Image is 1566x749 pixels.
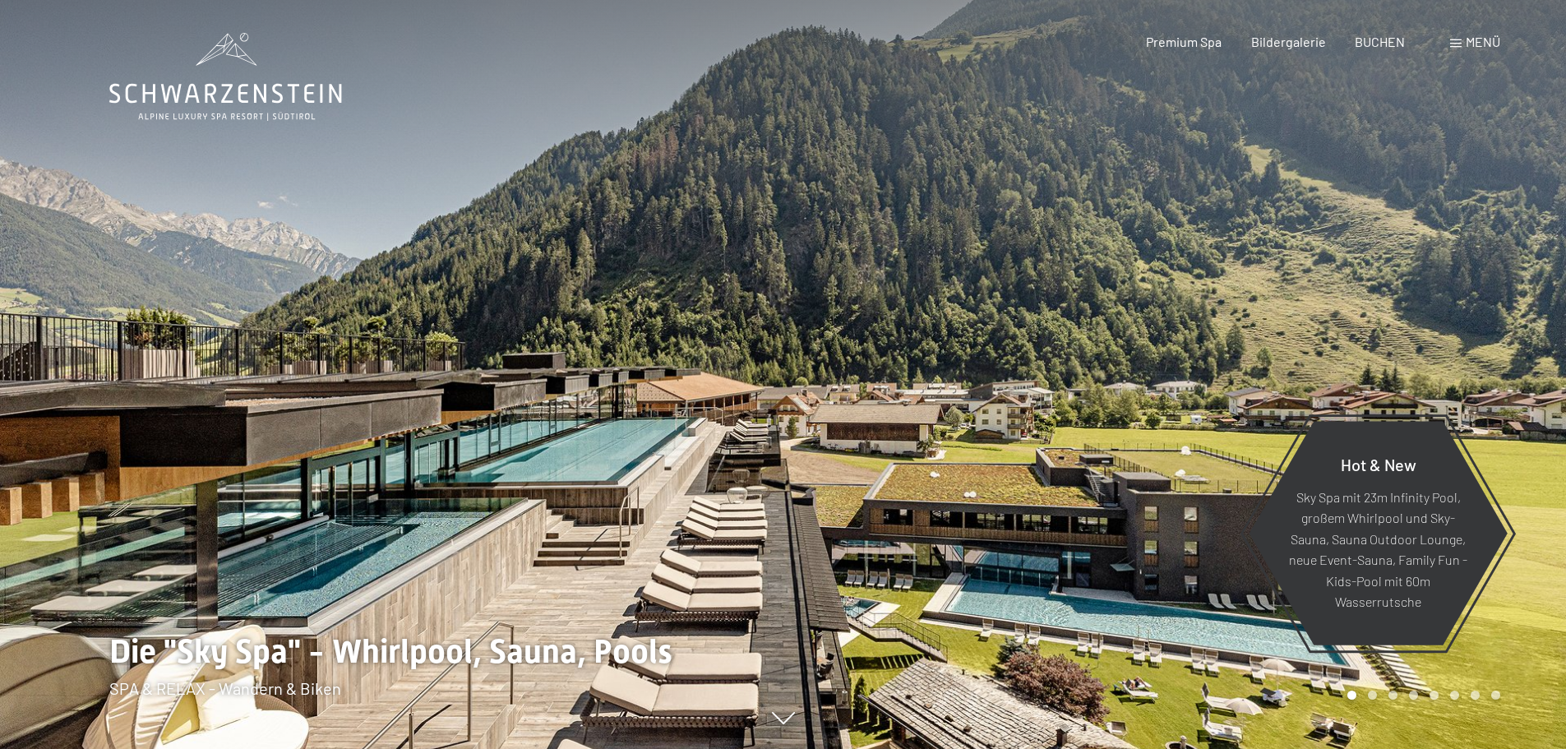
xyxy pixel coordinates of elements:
div: Carousel Page 8 [1491,691,1500,700]
div: Carousel Page 3 [1388,691,1397,700]
div: Carousel Page 1 (Current Slide) [1347,691,1356,700]
div: Carousel Page 5 [1430,691,1439,700]
a: Hot & New Sky Spa mit 23m Infinity Pool, großem Whirlpool und Sky-Sauna, Sauna Outdoor Lounge, ne... [1248,420,1508,646]
span: Hot & New [1341,454,1416,474]
div: Carousel Pagination [1342,691,1500,700]
div: Carousel Page 6 [1450,691,1459,700]
a: Bildergalerie [1251,34,1326,49]
a: BUCHEN [1355,34,1405,49]
div: Carousel Page 7 [1471,691,1480,700]
div: Carousel Page 4 [1409,691,1418,700]
p: Sky Spa mit 23m Infinity Pool, großem Whirlpool und Sky-Sauna, Sauna Outdoor Lounge, neue Event-S... [1289,486,1467,613]
a: Premium Spa [1146,34,1222,49]
span: Menü [1466,34,1500,49]
div: Carousel Page 2 [1368,691,1377,700]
